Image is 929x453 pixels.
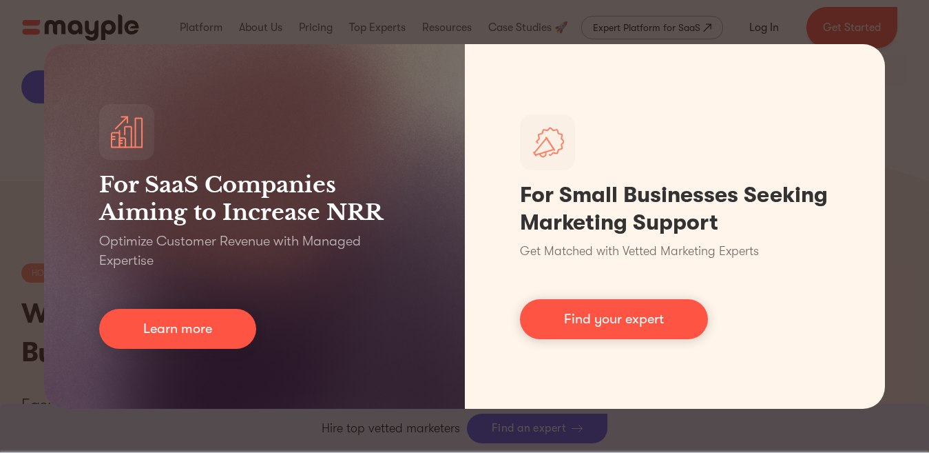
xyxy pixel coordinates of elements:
p: Get Matched with Vetted Marketing Experts [520,242,759,261]
h1: For Small Businesses Seeking Marketing Support [520,181,831,236]
h3: For SaaS Companies Aiming to Increase NRR [99,171,410,226]
a: Learn more [99,309,256,349]
p: Optimize Customer Revenue with Managed Expertise [99,232,410,270]
a: Find your expert [520,299,708,339]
